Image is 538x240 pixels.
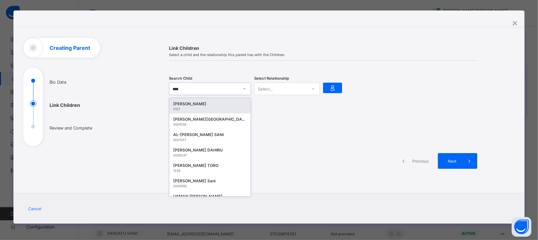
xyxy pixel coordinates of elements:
div: [PERSON_NAME][GEOGRAPHIC_DATA] [173,116,247,123]
span: Cancel [28,206,41,211]
h1: Creating Parent [50,45,90,50]
div: 1228 [173,169,247,172]
span: Select a child and the relationship this parent has with the Children. [169,52,477,57]
div: SIS/1038 [173,123,247,126]
div: SIS/0592 [173,184,247,188]
div: × [512,17,518,28]
span: Previous [411,159,429,164]
div: [PERSON_NAME] [173,101,247,107]
div: USMAN [PERSON_NAME] [173,193,247,200]
div: SIS/0237 [173,153,247,157]
div: Creating Parent [13,28,525,224]
span: Search Child [169,76,192,81]
span: Link Children [169,45,477,51]
span: Next [443,159,462,164]
div: SIS/1257 [173,138,247,142]
span: Select Relationship [254,76,289,81]
div: Select... [258,83,273,95]
div: [PERSON_NAME] DAHIRU [173,147,247,153]
div: AL-[PERSON_NAME] SANI [173,131,247,138]
button: Open asap [512,217,531,237]
div: [PERSON_NAME] Sani [173,178,247,184]
div: 5127 [173,107,247,111]
div: [PERSON_NAME] TORO [173,162,247,169]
